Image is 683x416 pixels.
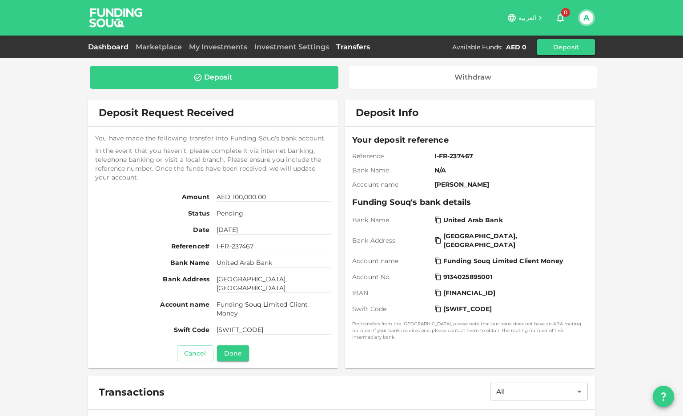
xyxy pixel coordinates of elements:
[352,196,588,208] span: Funding Souq's bank details
[518,14,536,22] span: العربية
[434,152,584,160] span: I-FR-237467
[95,146,331,182] span: In the event that you haven’t, please complete it via internet banking, telephone banking or visi...
[90,66,338,89] a: Deposit
[217,258,331,268] span: United Arab Bank
[452,43,502,52] div: Available Funds :
[434,180,584,189] span: [PERSON_NAME]
[95,192,209,202] span: Amount
[185,43,251,51] a: My Investments
[95,325,209,335] span: Swift Code
[217,192,331,202] span: AED 100,000.00
[490,383,588,400] div: All
[443,232,583,249] span: [GEOGRAPHIC_DATA], [GEOGRAPHIC_DATA]
[580,11,593,24] button: A
[95,258,209,268] span: Bank Name
[217,209,331,218] span: Pending
[95,225,209,235] span: Date
[352,304,431,313] span: Swift Code
[95,300,209,318] span: Account name
[352,216,431,224] span: Bank Name
[95,209,209,218] span: Status
[217,242,331,251] span: I-FR-237467
[352,134,588,146] span: Your deposit reference
[537,39,595,55] button: Deposit
[352,256,431,265] span: Account name
[352,320,588,340] small: For transfers from the [GEOGRAPHIC_DATA], please note that our bank does not have an ABA routing ...
[333,43,374,51] a: Transfers
[95,242,209,251] span: Reference#
[88,43,132,51] a: Dashboard
[349,66,597,89] a: Withdraw
[95,134,331,143] span: You have made the following transfer into Funding Souq’s bank account.
[352,152,431,160] span: Reference
[443,288,496,297] span: [FINANCIAL_ID]
[217,345,249,361] button: Done
[99,386,165,399] span: Transactions
[454,73,491,82] div: Withdraw
[204,73,233,82] div: Deposit
[177,345,213,361] button: Cancel
[217,275,331,293] span: [GEOGRAPHIC_DATA], [GEOGRAPHIC_DATA]
[217,325,331,335] span: [SWIFT_CODE]
[352,272,431,281] span: Account No
[352,236,431,245] span: Bank Address
[132,43,185,51] a: Marketplace
[443,304,492,313] span: [SWIFT_CODE]
[561,8,570,17] span: 0
[356,107,418,119] span: Deposit Info
[506,43,526,52] div: AED 0
[352,180,431,189] span: Account name
[551,9,569,27] button: 0
[95,275,209,293] span: Bank Address
[443,256,563,265] span: Funding Souq Limited Client Money
[653,386,674,407] button: question
[352,288,431,297] span: IBAN
[443,216,503,224] span: United Arab Bank
[217,300,331,318] span: Funding Souq Limited Client Money
[251,43,333,51] a: Investment Settings
[217,225,331,235] span: [DATE]
[352,166,431,175] span: Bank Name
[443,272,493,281] span: 9134025895001
[434,166,584,175] span: N/A
[99,107,234,119] span: Deposit Request Received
